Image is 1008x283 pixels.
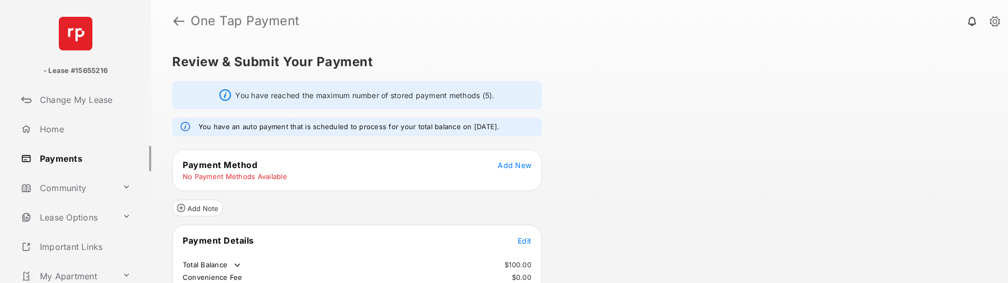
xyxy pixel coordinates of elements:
em: You have an auto payment that is scheduled to process for your total balance on [DATE]. [198,122,500,132]
a: Community [17,175,118,201]
td: No Payment Methods Available [182,172,288,181]
td: Total Balance [182,260,243,270]
div: You have reached the maximum number of stored payment methods (5). [172,81,542,109]
button: Add New [498,160,531,170]
a: Home [17,117,151,142]
h5: Review & Submit Your Payment [172,56,979,68]
td: $100.00 [504,260,532,269]
td: Convenience Fee [182,272,243,282]
strong: One Tap Payment [191,15,300,27]
td: $0.00 [511,272,532,282]
img: svg+xml;base64,PHN2ZyB4bWxucz0iaHR0cDovL3d3dy53My5vcmcvMjAwMC9zdmciIHdpZHRoPSI2NCIgaGVpZ2h0PSI2NC... [59,17,92,50]
a: Payments [17,146,151,171]
button: Add Note [172,200,223,216]
button: Edit [518,235,531,246]
p: - Lease #15655216 [44,66,108,76]
span: Payment Method [183,160,257,170]
span: Payment Details [183,235,254,246]
a: Important Links [17,234,135,259]
span: Add New [498,161,531,170]
a: Lease Options [17,205,118,230]
span: Edit [518,236,531,245]
a: Change My Lease [17,87,151,112]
